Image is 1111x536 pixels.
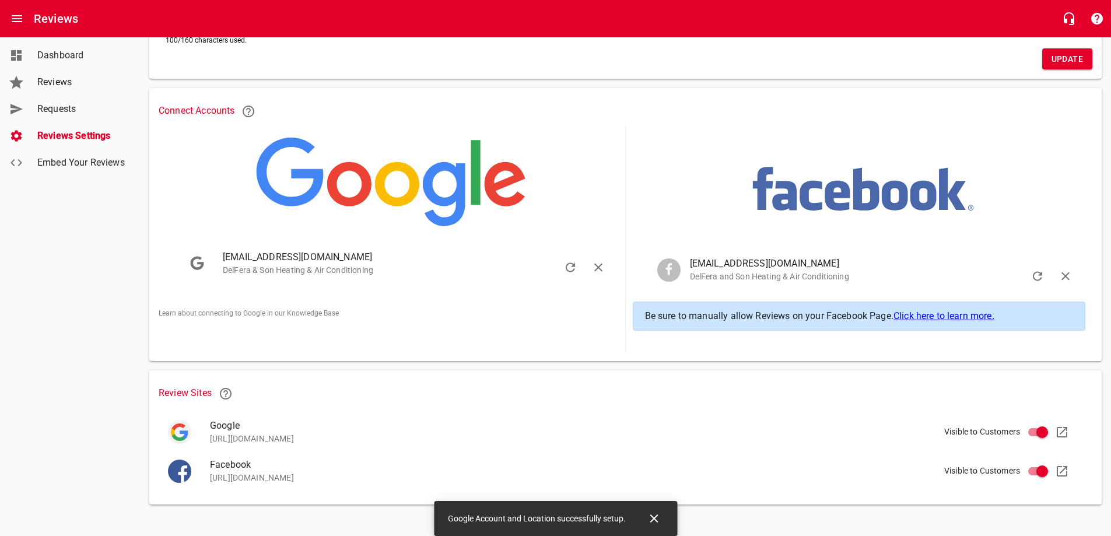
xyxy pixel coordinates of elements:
[159,97,1092,125] h6: Connect Accounts
[37,156,126,170] span: Embed Your Reviews
[212,380,240,408] a: Customers will leave you reviews on these sites. Learn more.
[168,421,191,444] img: google-dark.png
[556,254,584,282] button: Refresh
[37,129,126,143] span: Reviews Settings
[37,75,126,89] span: Reviews
[1042,48,1092,70] button: Update
[223,264,587,276] p: DelFera & Son Heating & Air Conditioning
[168,421,191,444] div: Google
[210,419,1064,433] span: Google
[1052,262,1080,290] button: Sign Out
[1083,5,1111,33] button: Support Portal
[210,458,1064,472] span: Facebook
[944,426,1020,438] span: Visible to Customers
[640,505,668,533] button: Close
[37,48,126,62] span: Dashboard
[645,309,1074,323] p: Be sure to manually allow Reviews on your Facebook Page.
[584,254,612,282] button: Sign Out
[34,9,78,28] h6: Reviews
[223,250,587,264] span: [EMAIL_ADDRESS][DOMAIN_NAME]
[37,102,126,116] span: Requests
[1055,5,1083,33] button: Live Chat
[166,36,247,44] span: 100 /160 characters used.
[1024,262,1052,290] button: Refresh
[690,257,1054,271] span: [EMAIL_ADDRESS][DOMAIN_NAME]
[159,309,339,317] a: Learn about connecting to Google in our Knowledge Base
[159,380,1092,408] h6: Review Sites
[893,310,994,321] a: Click here to learn more.
[3,5,31,33] button: Open drawer
[690,271,1054,283] p: DelFera and Son Heating & Air Conditioning
[210,472,1064,484] p: [URL][DOMAIN_NAME]
[210,433,1064,445] p: [URL][DOMAIN_NAME]
[168,460,191,483] img: facebook-dark.png
[944,465,1020,477] span: Visible to Customers
[168,460,191,483] div: Facebook
[448,514,626,523] span: Google Account and Location successfully setup.
[1052,52,1083,66] span: Update
[234,97,262,125] a: Learn more about connecting Google and Facebook to Reviews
